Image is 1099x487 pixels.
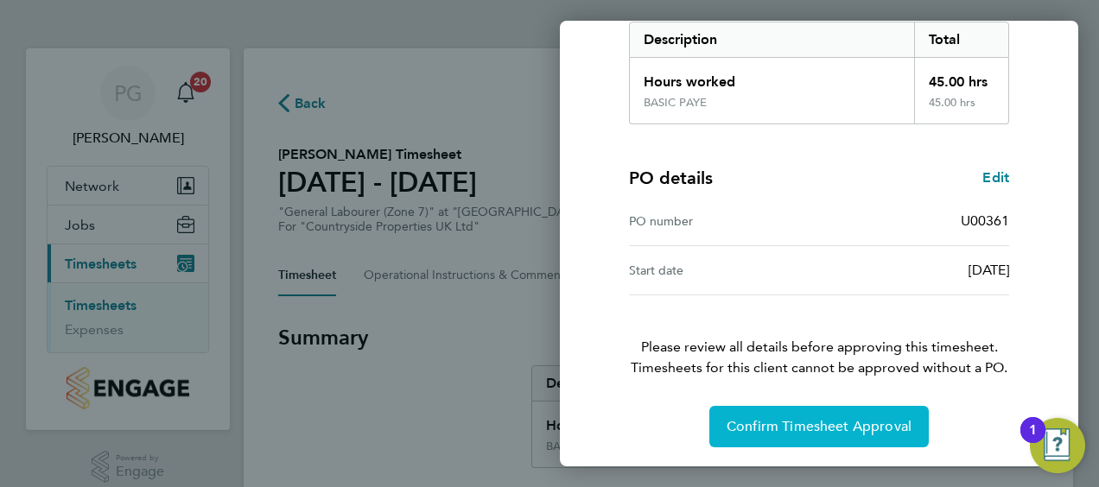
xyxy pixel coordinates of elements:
div: Hours worked [630,58,914,96]
div: Start date [629,260,819,281]
span: U00361 [961,212,1009,229]
button: Confirm Timesheet Approval [709,406,929,447]
span: Timesheets for this client cannot be approved without a PO. [608,357,1030,378]
button: Open Resource Center, 1 new notification [1030,418,1085,473]
a: Edit [982,168,1009,188]
div: Total [914,22,1009,57]
h4: PO details [629,166,713,190]
div: [DATE] [819,260,1009,281]
div: BASIC PAYE [644,96,707,110]
div: 1 [1029,430,1037,452]
div: Description [630,22,914,57]
span: Edit [982,169,1009,186]
div: 45.00 hrs [914,96,1009,123]
div: 45.00 hrs [914,58,1009,96]
p: Please review all details before approving this timesheet. [608,295,1030,378]
div: PO number [629,211,819,231]
div: Summary of 25 - 31 Aug 2025 [629,22,1009,124]
span: Confirm Timesheet Approval [727,418,912,435]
